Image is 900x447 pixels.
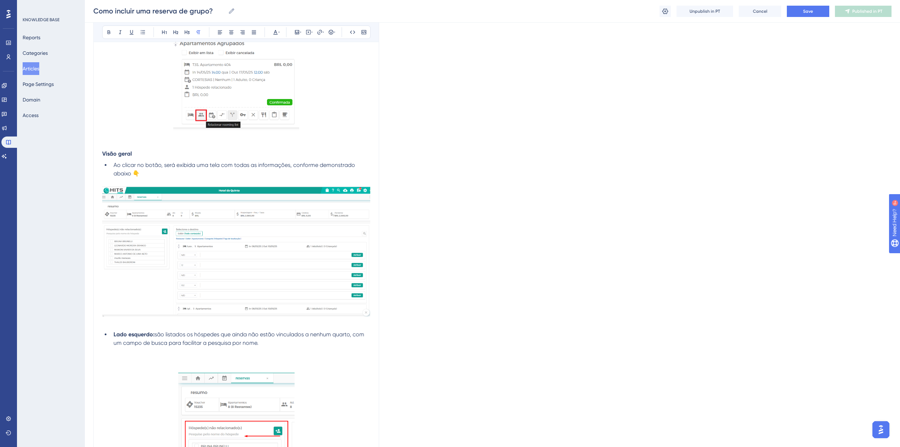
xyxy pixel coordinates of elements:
iframe: UserGuiding AI Assistant Launcher [870,419,892,440]
button: Cancel [739,6,781,17]
button: Page Settings [23,78,54,91]
strong: Lado esquerdo: [114,331,155,338]
div: 9+ [48,4,52,9]
button: Domain [23,93,40,106]
button: Articles [23,62,39,75]
button: Published in PT [835,6,892,17]
span: Need Help? [17,2,44,10]
span: Save [803,8,813,14]
button: Reports [23,31,40,44]
button: Unpublish in PT [677,6,733,17]
span: Unpublish in PT [690,8,720,14]
strong: Visão geral [102,150,132,157]
button: Save [787,6,829,17]
span: Cancel [753,8,767,14]
span: são listados os hóspedes que ainda não estão vinculados a nenhum quarto, com um campo de busca pa... [114,331,366,346]
span: Ao clicar no botão, será exibida uma tela com todas as informações, conforme demonstrado abaixo 👇 [114,162,356,177]
input: Article Name [93,6,225,16]
span: Published in PT [852,8,882,14]
button: Access [23,109,39,122]
button: Categories [23,47,48,59]
div: KNOWLEDGE BASE [23,17,59,23]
